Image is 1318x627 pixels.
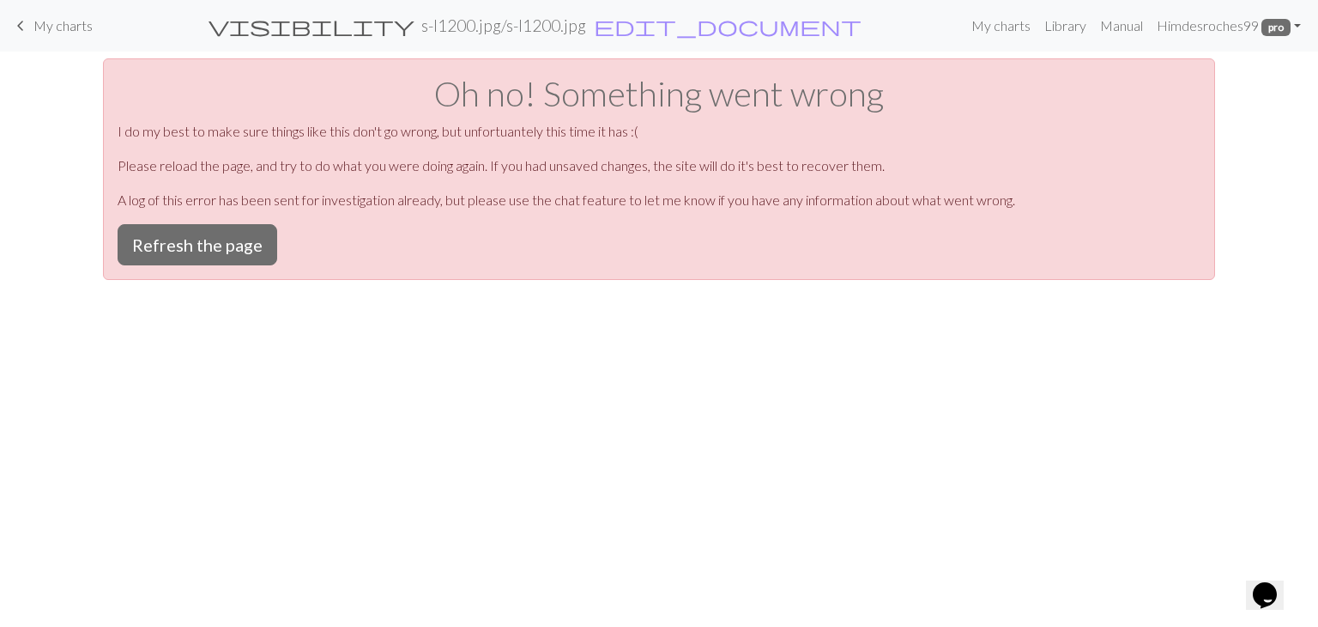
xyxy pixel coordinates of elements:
span: pro [1261,19,1291,36]
span: My charts [33,17,93,33]
h2: s-l1200.jpg / s-l1200.jpg [421,15,586,35]
button: Refresh the page [118,224,277,265]
a: Library [1037,9,1093,43]
a: Manual [1093,9,1150,43]
a: My charts [964,9,1037,43]
h1: Oh no! Something went wrong [118,73,1200,114]
span: visibility [209,14,414,38]
p: I do my best to make sure things like this don't go wrong, but unfortuantely this time it has :( [118,121,1200,142]
iframe: chat widget [1246,558,1301,610]
a: My charts [10,11,93,40]
p: Please reload the page, and try to do what you were doing again. If you had unsaved changes, the ... [118,155,1200,176]
span: keyboard_arrow_left [10,14,31,38]
span: edit_document [594,14,862,38]
p: A log of this error has been sent for investigation already, but please use the chat feature to l... [118,190,1200,210]
a: Himdesroches99 pro [1150,9,1308,43]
